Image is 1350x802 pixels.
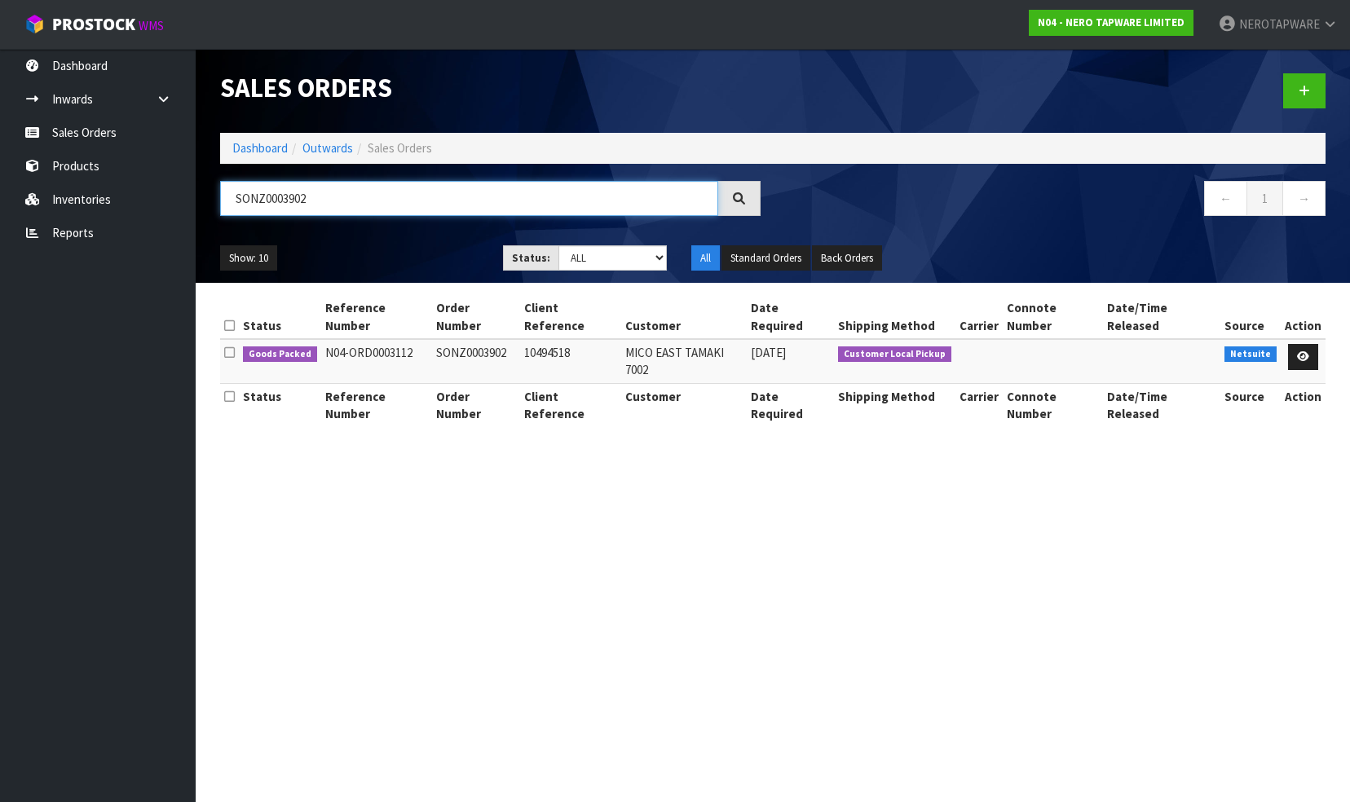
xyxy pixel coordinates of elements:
[955,383,1003,426] th: Carrier
[1003,295,1103,339] th: Connote Number
[52,14,135,35] span: ProStock
[621,383,747,426] th: Customer
[621,295,747,339] th: Customer
[1239,16,1320,32] span: NEROTAPWARE
[1281,383,1326,426] th: Action
[432,295,520,339] th: Order Number
[220,245,277,271] button: Show: 10
[838,346,951,363] span: Customer Local Pickup
[721,245,810,271] button: Standard Orders
[747,383,834,426] th: Date Required
[520,339,622,383] td: 10494518
[520,295,622,339] th: Client Reference
[1281,295,1326,339] th: Action
[239,295,321,339] th: Status
[1282,181,1326,216] a: →
[834,295,955,339] th: Shipping Method
[1003,383,1103,426] th: Connote Number
[321,295,433,339] th: Reference Number
[232,140,288,156] a: Dashboard
[321,339,433,383] td: N04-ORD0003112
[520,383,622,426] th: Client Reference
[1220,383,1281,426] th: Source
[1103,295,1220,339] th: Date/Time Released
[220,73,761,103] h1: Sales Orders
[747,295,834,339] th: Date Required
[812,245,882,271] button: Back Orders
[955,295,1003,339] th: Carrier
[1103,383,1220,426] th: Date/Time Released
[368,140,432,156] span: Sales Orders
[621,339,747,383] td: MICO EAST TAMAKI 7002
[691,245,720,271] button: All
[220,181,718,216] input: Search sales orders
[512,251,550,265] strong: Status:
[1224,346,1277,363] span: Netsuite
[321,383,433,426] th: Reference Number
[751,345,786,360] span: [DATE]
[139,18,164,33] small: WMS
[1220,295,1281,339] th: Source
[834,383,955,426] th: Shipping Method
[302,140,353,156] a: Outwards
[243,346,317,363] span: Goods Packed
[432,339,520,383] td: SONZ0003902
[1204,181,1247,216] a: ←
[785,181,1326,221] nav: Page navigation
[239,383,321,426] th: Status
[24,14,45,34] img: cube-alt.png
[1246,181,1283,216] a: 1
[1038,15,1185,29] strong: N04 - NERO TAPWARE LIMITED
[432,383,520,426] th: Order Number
